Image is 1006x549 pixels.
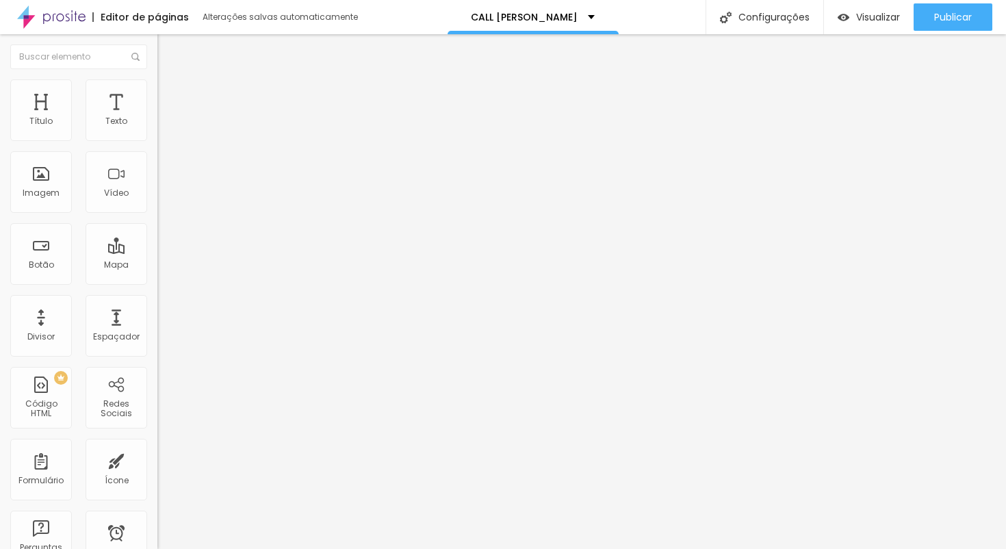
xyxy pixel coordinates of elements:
[105,116,127,126] div: Texto
[720,12,732,23] img: Icone
[824,3,914,31] button: Visualizar
[93,332,140,342] div: Espaçador
[157,34,1006,549] iframe: Editor
[92,12,189,22] div: Editor de páginas
[18,476,64,485] div: Formulário
[131,53,140,61] img: Icone
[27,332,55,342] div: Divisor
[934,12,972,23] span: Publicar
[471,12,578,22] p: CALL [PERSON_NAME]
[914,3,992,31] button: Publicar
[856,12,900,23] span: Visualizar
[89,399,143,419] div: Redes Sociais
[104,260,129,270] div: Mapa
[23,188,60,198] div: Imagem
[29,116,53,126] div: Título
[14,399,68,419] div: Código HTML
[203,13,360,21] div: Alterações salvas automaticamente
[10,44,147,69] input: Buscar elemento
[838,12,849,23] img: view-1.svg
[29,260,54,270] div: Botão
[104,188,129,198] div: Vídeo
[105,476,129,485] div: Ícone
